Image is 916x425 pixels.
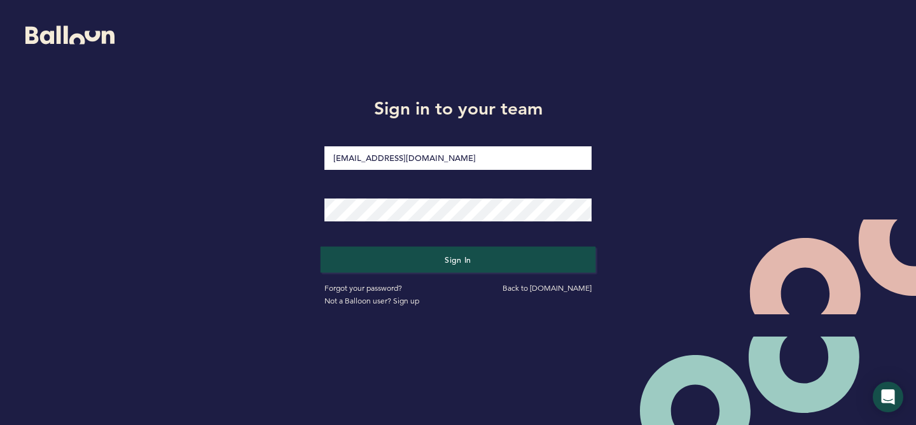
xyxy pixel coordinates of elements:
[321,246,596,272] button: Sign in
[324,283,402,293] a: Forgot your password?
[873,382,903,412] div: Open Intercom Messenger
[503,283,592,293] a: Back to [DOMAIN_NAME]
[324,146,592,170] input: Email
[324,296,419,305] a: Not a Balloon user? Sign up
[324,199,592,221] input: Password
[445,254,471,265] span: Sign in
[315,95,601,121] h1: Sign in to your team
